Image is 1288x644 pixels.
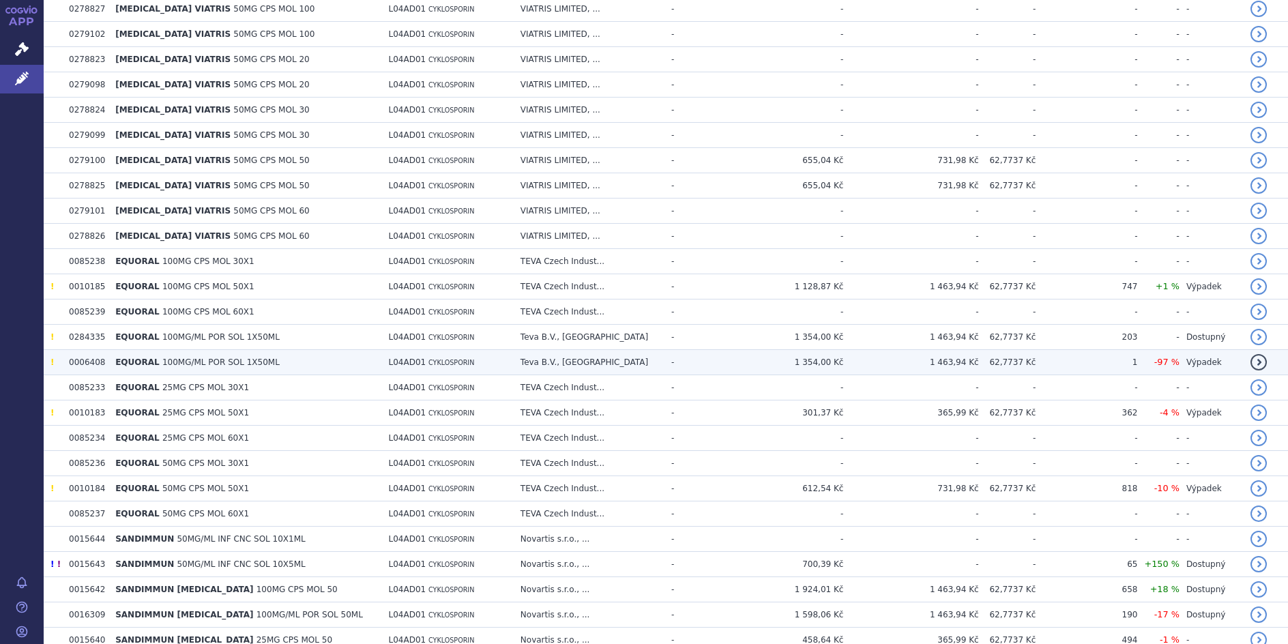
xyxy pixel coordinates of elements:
td: - [716,249,843,274]
td: Výpadek [1180,476,1244,501]
span: Tento přípravek má DNC/DoÚ. [50,332,54,342]
td: - [843,123,978,148]
span: CYKLOSPORIN [428,106,474,114]
td: - [664,325,716,350]
span: L04AD01 [389,55,426,64]
td: 0284335 [62,325,108,350]
td: - [843,98,978,123]
span: 50MG CPS MOL 30X1 [162,458,249,468]
span: +1 % [1156,281,1180,291]
a: detail [1250,581,1267,598]
span: Tento přípravek má DNC/DoÚ. [50,408,54,418]
span: EQUORAL [115,307,160,317]
a: detail [1250,127,1267,143]
span: CYKLOSPORIN [428,207,474,215]
td: - [1138,224,1180,249]
span: 50MG CPS MOL 30 [233,105,309,115]
a: detail [1250,1,1267,17]
td: - [979,199,1036,224]
td: 0085239 [62,299,108,325]
a: detail [1250,26,1267,42]
span: EQUORAL [115,357,160,367]
span: 50MG CPS MOL 50 [233,156,309,165]
td: TEVA Czech Indust... [514,249,664,274]
td: 731,98 Kč [843,148,978,173]
span: CYKLOSPORIN [428,182,474,190]
td: - [664,173,716,199]
td: - [979,224,1036,249]
td: 612,54 Kč [716,476,843,501]
span: EQUORAL [115,408,160,418]
span: L04AD01 [389,383,426,392]
td: 0278826 [62,224,108,249]
td: - [1138,173,1180,199]
td: TEVA Czech Indust... [514,400,664,426]
td: - [979,123,1036,148]
td: - [1180,426,1244,451]
span: L04AD01 [389,105,426,115]
span: 25MG CPS MOL 60X1 [162,433,249,443]
td: - [1036,22,1137,47]
span: CYKLOSPORIN [428,56,474,63]
span: CYKLOSPORIN [428,334,474,341]
td: - [843,199,978,224]
td: 655,04 Kč [716,173,843,199]
td: - [664,426,716,451]
a: detail [1250,102,1267,118]
td: - [664,249,716,274]
td: - [843,249,978,274]
span: 50MG CPS MOL 30 [233,130,309,140]
span: [MEDICAL_DATA] VIATRIS [115,231,231,241]
td: - [1036,375,1137,400]
td: 747 [1036,274,1137,299]
span: L04AD01 [389,231,426,241]
span: CYKLOSPORIN [428,81,474,89]
td: - [1180,47,1244,72]
td: 62,7737 Kč [979,350,1036,375]
td: - [664,22,716,47]
td: - [664,148,716,173]
td: TEVA Czech Indust... [514,375,664,400]
td: - [1138,22,1180,47]
td: 0278823 [62,47,108,72]
td: - [1180,249,1244,274]
td: - [979,47,1036,72]
td: - [664,476,716,501]
td: - [1180,72,1244,98]
a: detail [1250,228,1267,244]
span: EQUORAL [115,332,160,342]
span: [MEDICAL_DATA] VIATRIS [115,105,231,115]
td: - [716,501,843,527]
td: 203 [1036,325,1137,350]
span: [MEDICAL_DATA] VIATRIS [115,181,231,190]
td: - [1138,325,1180,350]
td: VIATRIS LIMITED, ... [514,72,664,98]
td: - [1180,22,1244,47]
td: VIATRIS LIMITED, ... [514,47,664,72]
span: 100MG/ML POR SOL 1X50ML [162,332,280,342]
span: EQUORAL [115,383,160,392]
span: Tento přípravek má DNC/DoÚ. [50,357,54,367]
span: L04AD01 [389,357,426,367]
span: L04AD01 [389,181,426,190]
a: detail [1250,379,1267,396]
a: detail [1250,606,1267,623]
td: 0278824 [62,98,108,123]
td: 1 [1036,350,1137,375]
span: CYKLOSPORIN [428,132,474,139]
td: - [664,199,716,224]
td: - [979,249,1036,274]
span: L04AD01 [389,332,426,342]
span: CYKLOSPORIN [428,283,474,291]
td: 0085238 [62,249,108,274]
span: L04AD01 [389,282,426,291]
td: - [716,98,843,123]
td: - [1180,173,1244,199]
td: - [716,72,843,98]
span: CYKLOSPORIN [428,460,474,467]
td: - [1138,123,1180,148]
td: - [716,224,843,249]
a: detail [1250,480,1267,497]
span: CYKLOSPORIN [428,485,474,493]
td: 62,7737 Kč [979,325,1036,350]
